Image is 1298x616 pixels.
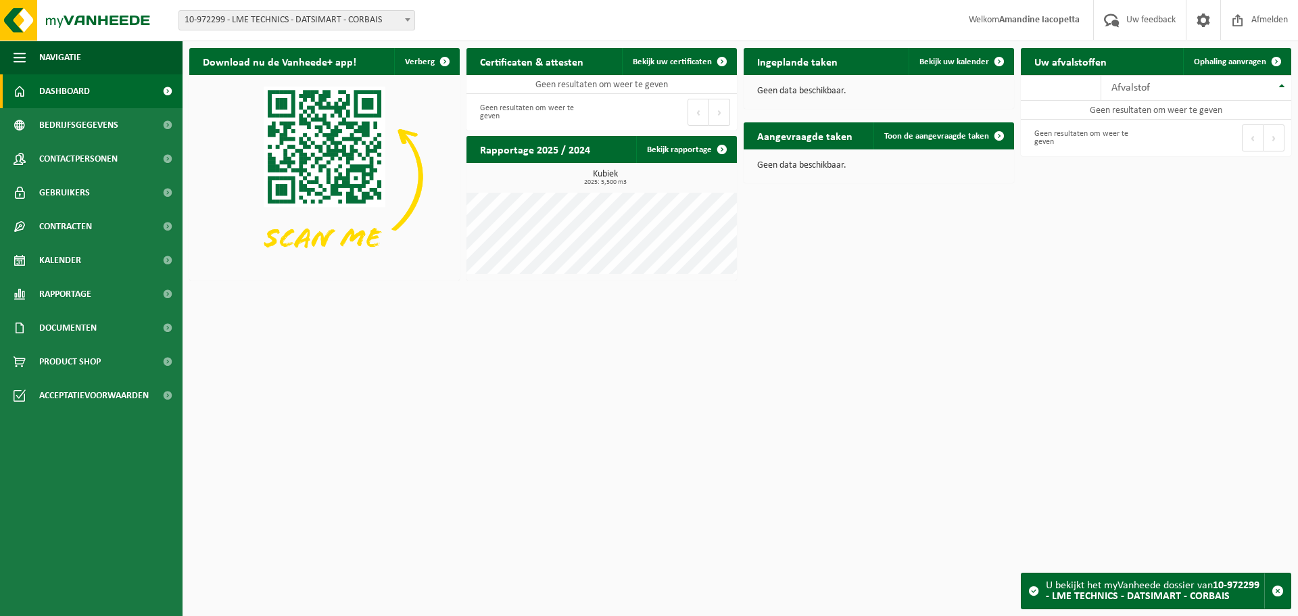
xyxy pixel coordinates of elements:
p: Geen data beschikbaar. [757,87,1001,96]
button: Previous [688,99,709,126]
h3: Kubiek [473,170,737,186]
button: Next [709,99,730,126]
h2: Certificaten & attesten [466,48,597,74]
div: Geen resultaten om weer te geven [1028,123,1149,153]
span: 10-972299 - LME TECHNICS - DATSIMART - CORBAIS [178,10,415,30]
strong: Amandine Iacopetta [999,15,1080,25]
span: 2025: 5,500 m3 [473,179,737,186]
strong: 10-972299 - LME TECHNICS - DATSIMART - CORBAIS [1046,580,1259,602]
span: Afvalstof [1111,82,1150,93]
span: Contactpersonen [39,142,118,176]
span: Toon de aangevraagde taken [884,132,989,141]
span: Contracten [39,210,92,243]
div: U bekijkt het myVanheede dossier van [1046,573,1264,609]
a: Bekijk rapportage [636,136,736,163]
span: 10-972299 - LME TECHNICS - DATSIMART - CORBAIS [179,11,414,30]
span: Bedrijfsgegevens [39,108,118,142]
button: Next [1264,124,1284,151]
p: Geen data beschikbaar. [757,161,1001,170]
span: Verberg [405,57,435,66]
h2: Uw afvalstoffen [1021,48,1120,74]
h2: Download nu de Vanheede+ app! [189,48,370,74]
span: Bekijk uw certificaten [633,57,712,66]
button: Verberg [394,48,458,75]
a: Bekijk uw certificaten [622,48,736,75]
span: Kalender [39,243,81,277]
td: Geen resultaten om weer te geven [1021,101,1291,120]
span: Rapportage [39,277,91,311]
span: Navigatie [39,41,81,74]
a: Bekijk uw kalender [909,48,1013,75]
span: Gebruikers [39,176,90,210]
button: Previous [1242,124,1264,151]
span: Ophaling aanvragen [1194,57,1266,66]
span: Bekijk uw kalender [919,57,989,66]
span: Documenten [39,311,97,345]
div: Geen resultaten om weer te geven [473,97,595,127]
a: Ophaling aanvragen [1183,48,1290,75]
span: Dashboard [39,74,90,108]
span: Product Shop [39,345,101,379]
h2: Rapportage 2025 / 2024 [466,136,604,162]
h2: Ingeplande taken [744,48,851,74]
h2: Aangevraagde taken [744,122,866,149]
span: Acceptatievoorwaarden [39,379,149,412]
img: Download de VHEPlus App [189,75,460,278]
td: Geen resultaten om weer te geven [466,75,737,94]
a: Toon de aangevraagde taken [873,122,1013,149]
